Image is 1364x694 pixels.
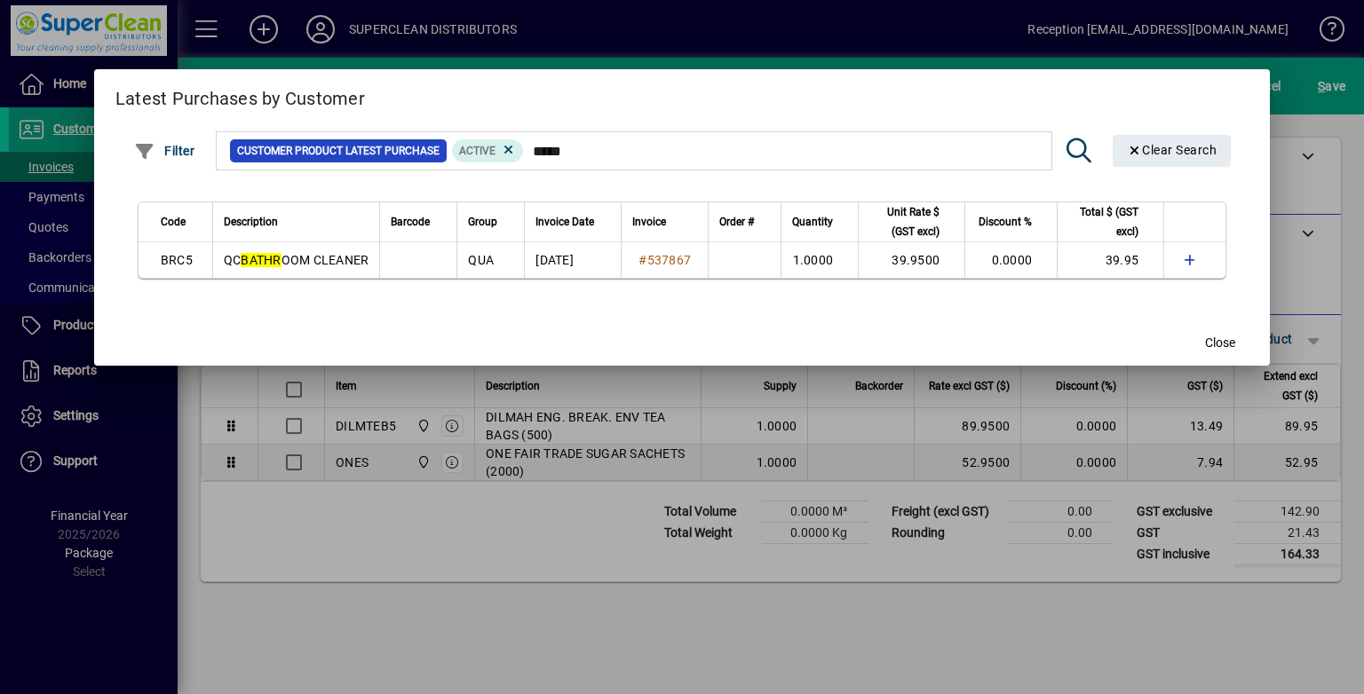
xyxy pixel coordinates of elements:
[161,253,193,267] span: BRC5
[638,253,646,267] span: #
[134,144,195,158] span: Filter
[1113,135,1232,167] button: Clear
[719,212,754,232] span: Order #
[468,212,497,232] span: Group
[161,212,186,232] span: Code
[535,212,610,232] div: Invoice Date
[964,242,1057,278] td: 0.0000
[237,142,440,160] span: Customer Product Latest Purchase
[979,212,1032,232] span: Discount %
[858,242,964,278] td: 39.9500
[1205,334,1235,352] span: Close
[792,212,849,232] div: Quantity
[224,212,278,232] span: Description
[94,69,1270,121] h2: Latest Purchases by Customer
[1127,143,1217,157] span: Clear Search
[161,212,202,232] div: Code
[241,253,281,267] em: BATHR
[1068,202,1138,241] span: Total $ (GST excl)
[869,202,940,241] span: Unit Rate $ (GST excl)
[719,212,770,232] div: Order #
[1068,202,1154,241] div: Total $ (GST excl)
[1192,327,1249,359] button: Close
[535,212,594,232] span: Invoice Date
[452,139,523,162] mat-chip: Product Activation Status: Active
[524,242,621,278] td: [DATE]
[468,212,513,232] div: Group
[792,212,833,232] span: Quantity
[976,212,1048,232] div: Discount %
[632,250,697,270] a: #537867
[632,212,697,232] div: Invoice
[468,253,494,267] span: QUA
[224,253,369,267] span: QC OOM CLEANER
[647,253,692,267] span: 537867
[781,242,858,278] td: 1.0000
[869,202,956,241] div: Unit Rate $ (GST excl)
[224,212,369,232] div: Description
[632,212,666,232] span: Invoice
[130,135,200,167] button: Filter
[459,145,496,157] span: Active
[391,212,430,232] span: Barcode
[1057,242,1163,278] td: 39.95
[391,212,446,232] div: Barcode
